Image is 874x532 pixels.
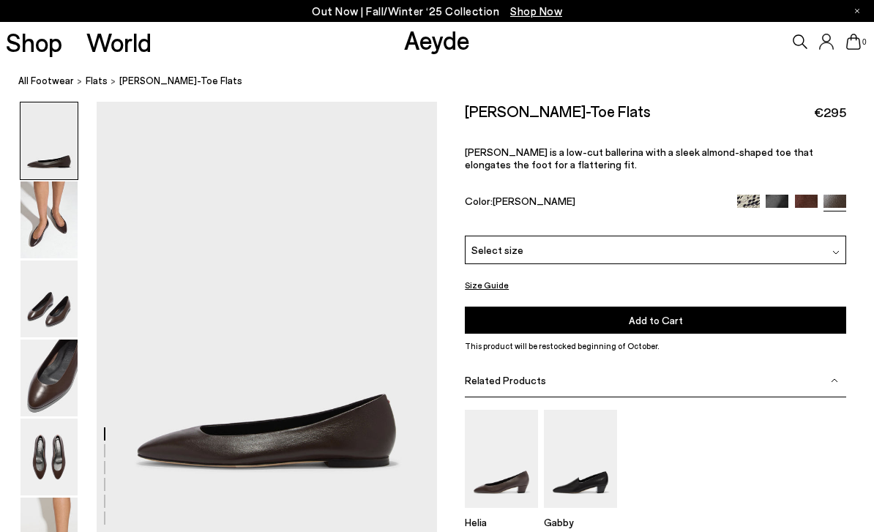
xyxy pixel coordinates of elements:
button: Size Guide [465,276,509,294]
img: svg%3E [831,377,838,384]
span: Navigate to /collections/new-in [510,4,562,18]
p: This product will be restocked beginning of October. [465,340,846,353]
a: All Footwear [18,73,74,89]
button: Add to Cart [465,307,846,334]
img: Helia Low-Cut Pumps [465,410,538,507]
h2: [PERSON_NAME]-Toe Flats [465,102,651,120]
img: Ellie Almond-Toe Flats - Image 4 [20,340,78,416]
a: Helia Low-Cut Pumps Helia [465,498,538,528]
a: flats [86,73,108,89]
span: [PERSON_NAME]-Toe Flats [119,73,242,89]
nav: breadcrumb [18,61,874,102]
span: Add to Cart [629,314,683,326]
a: Aeyde [404,24,470,55]
img: Ellie Almond-Toe Flats - Image 5 [20,419,78,495]
span: €295 [814,103,846,121]
a: 0 [846,34,861,50]
span: Related Products [465,374,546,386]
img: Gabby Almond-Toe Loafers [544,410,617,507]
img: Ellie Almond-Toe Flats - Image 3 [20,261,78,337]
p: Gabby [544,516,617,528]
p: Helia [465,516,538,528]
img: Ellie Almond-Toe Flats - Image 2 [20,181,78,258]
a: Gabby Almond-Toe Loafers Gabby [544,498,617,528]
a: World [86,29,152,55]
a: Shop [6,29,62,55]
img: svg%3E [832,249,840,256]
span: flats [86,75,108,86]
p: Out Now | Fall/Winter ‘25 Collection [312,2,562,20]
div: Color: [465,195,725,211]
span: [PERSON_NAME] [493,195,575,207]
img: Ellie Almond-Toe Flats - Image 1 [20,102,78,179]
p: [PERSON_NAME] is a low-cut ballerina with a sleek almond-shaped toe that elongates the foot for a... [465,146,846,171]
span: 0 [861,38,868,46]
span: Select size [471,242,523,258]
